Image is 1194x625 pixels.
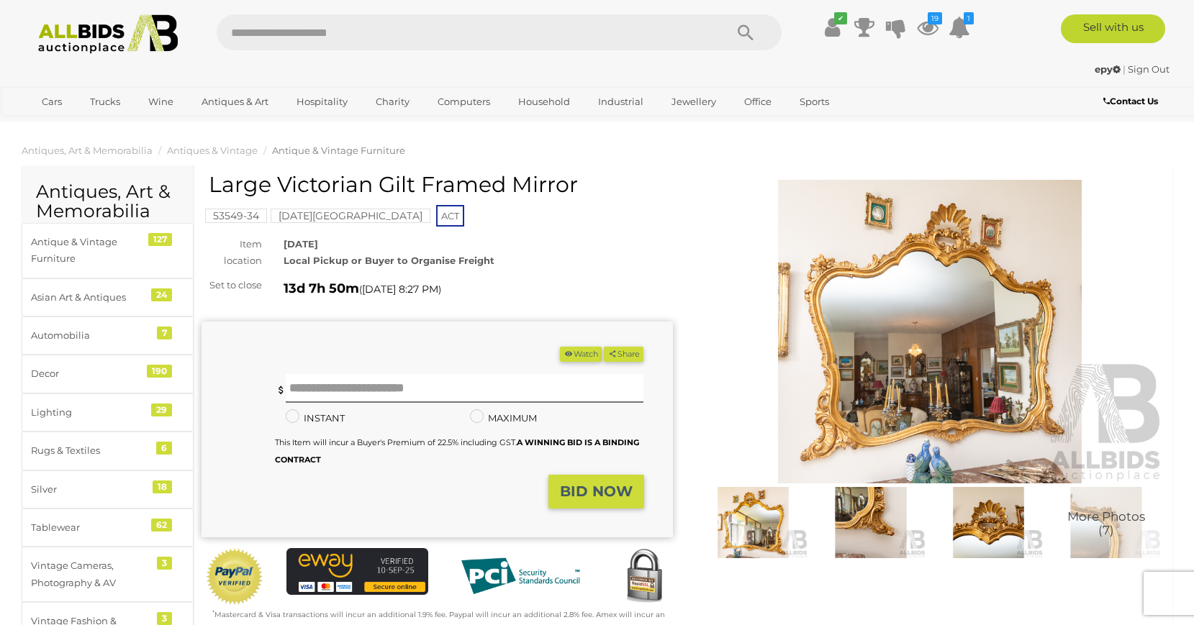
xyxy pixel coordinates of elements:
div: 190 [147,365,172,378]
span: ACT [436,205,464,227]
a: Rugs & Textiles 6 [22,432,194,470]
a: Antique & Vintage Furniture 127 [22,223,194,278]
div: Rugs & Textiles [31,442,150,459]
div: Antique & Vintage Furniture [31,234,150,268]
button: Watch [560,347,602,362]
strong: epy [1095,63,1121,75]
a: More Photos(7) [1051,487,1162,558]
a: Wine [139,90,183,114]
i: ✔ [834,12,847,24]
div: 18 [153,480,172,493]
img: Large Victorian Gilt Framed Mirror [1051,487,1162,558]
h2: Antiques, Art & Memorabilia [36,182,179,222]
a: Decor 190 [22,355,194,393]
a: Vintage Cameras, Photography & AV 3 [22,547,194,602]
a: Sell with us [1061,14,1165,43]
img: Large Victorian Gilt Framed Mirror [933,487,1044,558]
div: Tablewear [31,519,150,536]
label: INSTANT [286,410,345,426]
span: [DATE] 8:27 PM [362,283,438,296]
div: Silver [31,481,150,498]
strong: 13d 7h 50m [284,280,359,296]
a: Hospitality [287,90,357,114]
div: 127 [148,233,172,246]
i: 19 [928,12,942,24]
span: More Photos (7) [1067,510,1145,537]
a: Cars [32,90,71,114]
a: Computers [428,90,499,114]
a: Automobilia 7 [22,316,194,355]
div: 6 [156,442,172,455]
a: 1 [949,14,970,40]
div: Automobilia [31,327,150,344]
div: Decor [31,365,150,382]
a: ✔ [822,14,844,40]
div: 24 [151,288,172,301]
img: Large Victorian Gilt Framed Mirror [698,487,809,558]
div: 29 [151,403,172,416]
span: | [1123,63,1126,75]
a: Antiques & Vintage [167,145,258,156]
b: Contact Us [1103,96,1158,106]
a: [GEOGRAPHIC_DATA] [32,114,153,137]
strong: [DATE] [284,238,318,250]
div: Vintage Cameras, Photography & AV [31,557,150,591]
a: epy [1095,63,1123,75]
img: Allbids.com.au [30,14,186,54]
strong: BID NOW [560,483,633,500]
div: 62 [151,519,172,532]
h1: Large Victorian Gilt Framed Mirror [209,173,669,196]
img: Large Victorian Gilt Framed Mirror [695,180,1166,483]
div: 3 [157,612,172,625]
div: 3 [157,557,172,570]
a: Industrial [589,90,653,114]
button: Share [604,347,643,362]
a: Trucks [81,90,130,114]
a: Office [735,90,781,114]
a: Silver 18 [22,470,194,508]
b: A WINNING BID IS A BINDING CONTRACT [275,437,639,464]
button: BID NOW [548,475,644,508]
img: Official PayPal Seal [205,548,264,606]
a: Lighting 29 [22,393,194,432]
div: 7 [157,327,172,339]
span: ( ) [359,283,441,295]
img: eWAY Payment Gateway [286,548,428,596]
i: 1 [964,12,974,24]
label: MAXIMUM [470,410,537,426]
strong: Local Pickup or Buyer to Organise Freight [284,255,494,266]
a: 19 [917,14,939,40]
a: Sign Out [1128,63,1170,75]
div: Set to close [191,277,273,293]
a: Antique & Vintage Furniture [272,145,405,156]
a: Sports [790,90,838,114]
a: [DATE][GEOGRAPHIC_DATA] [271,210,430,222]
mark: 53549-34 [205,209,267,223]
li: Watch this item [560,347,602,362]
a: Jewellery [662,90,725,114]
a: Contact Us [1103,93,1162,109]
img: PCI DSS compliant [450,548,592,605]
a: Charity [366,90,419,114]
mark: [DATE][GEOGRAPHIC_DATA] [271,209,430,223]
a: Antiques, Art & Memorabilia [22,145,153,156]
img: Large Victorian Gilt Framed Mirror [815,487,926,558]
a: Household [509,90,579,114]
button: Search [710,14,782,50]
a: Tablewear 62 [22,508,194,547]
a: 53549-34 [205,210,267,222]
small: This Item will incur a Buyer's Premium of 22.5% including GST. [275,437,639,464]
div: Lighting [31,404,150,421]
div: Asian Art & Antiques [31,289,150,306]
a: Asian Art & Antiques 24 [22,278,194,316]
a: Antiques & Art [192,90,278,114]
div: Item location [191,236,273,270]
img: Secured by Rapid SSL [615,548,673,606]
